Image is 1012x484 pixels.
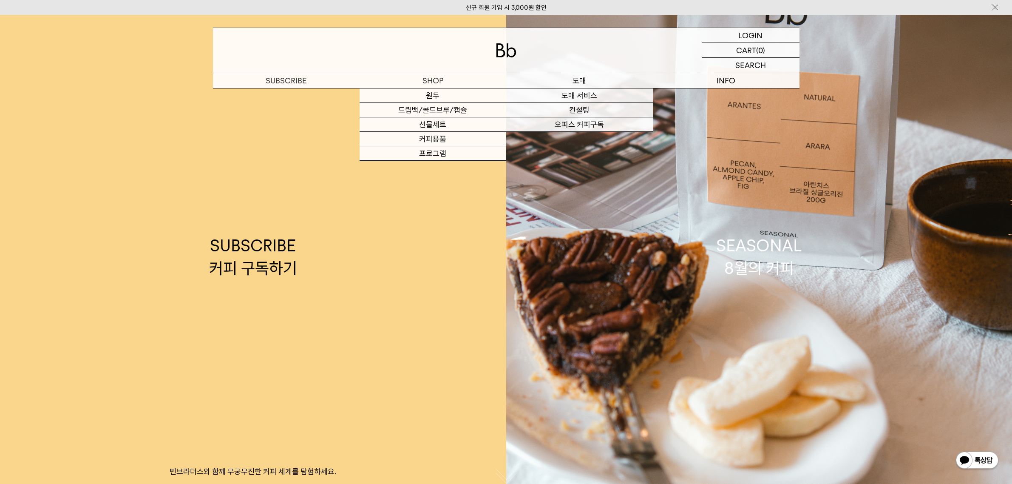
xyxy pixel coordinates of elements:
a: CART (0) [702,43,799,58]
a: SHOP [360,73,506,88]
a: 원두 [360,88,506,103]
p: (0) [756,43,765,57]
a: 프로그램 [360,146,506,161]
div: SUBSCRIBE 커피 구독하기 [209,234,297,279]
p: SEARCH [735,58,766,73]
a: 오피스 커피구독 [506,117,653,132]
img: 로고 [496,43,516,57]
a: SUBSCRIBE [213,73,360,88]
a: 도매 서비스 [506,88,653,103]
a: 커피용품 [360,132,506,146]
a: 선물세트 [360,117,506,132]
p: CART [736,43,756,57]
p: LOGIN [738,28,763,43]
p: INFO [653,73,799,88]
a: 컨설팅 [506,103,653,117]
a: 드립백/콜드브루/캡슐 [360,103,506,117]
a: LOGIN [702,28,799,43]
div: SEASONAL 8월의 커피 [716,234,802,279]
p: 도매 [506,73,653,88]
img: 카카오톡 채널 1:1 채팅 버튼 [955,451,999,471]
a: 신규 회원 가입 시 3,000원 할인 [466,4,547,11]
